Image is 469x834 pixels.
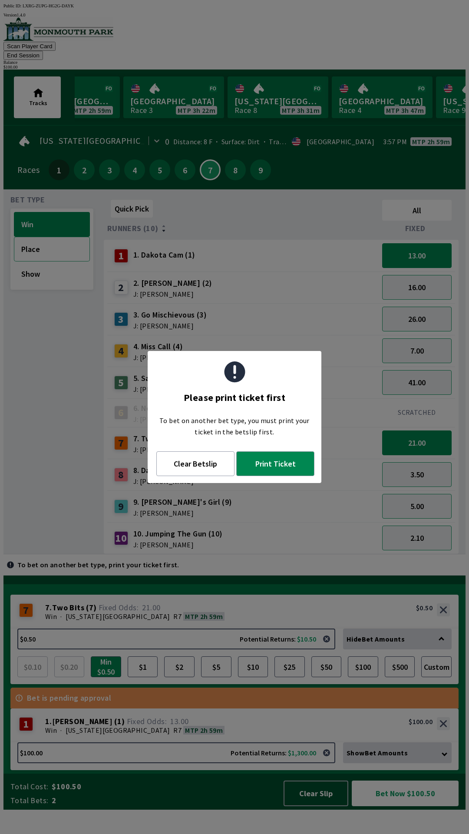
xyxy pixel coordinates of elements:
[156,451,234,476] button: Clear Betslip
[148,408,321,444] div: To bet on another bet type, you must print your ticket in the betslip first.
[167,459,224,469] span: Clear Betslip
[247,459,304,469] span: Print Ticket
[236,451,314,476] button: Print Ticket
[184,387,285,408] div: Please print ticket first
